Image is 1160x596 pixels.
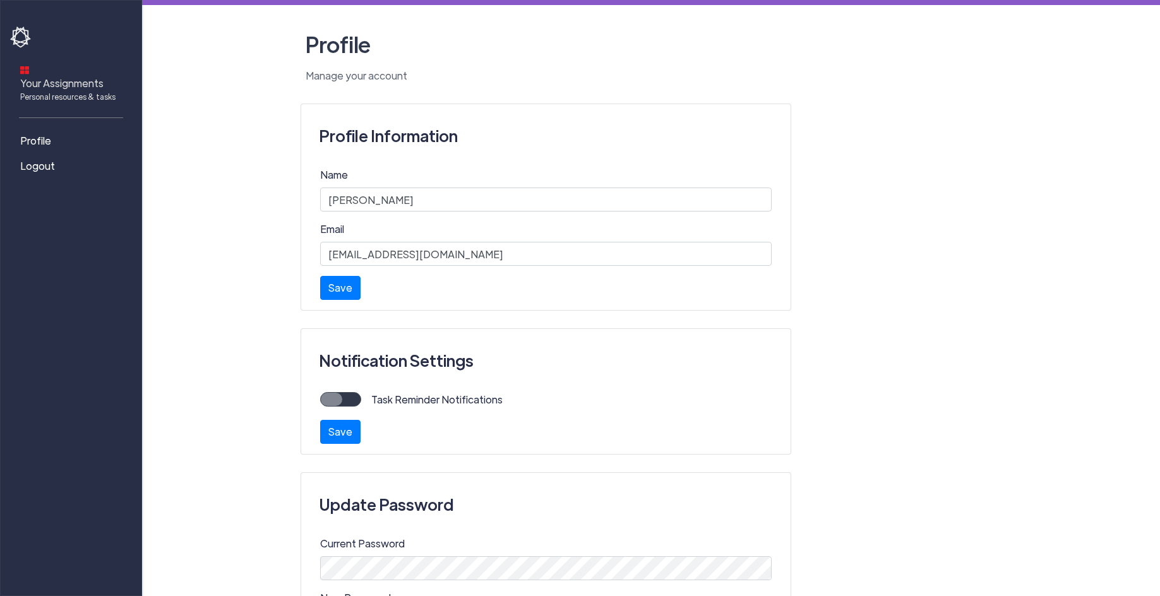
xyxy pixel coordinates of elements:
label: Email [320,222,344,237]
a: Profile [10,128,136,153]
img: havoc-shield-logo-white.png [10,27,33,48]
h3: Notification Settings [319,345,774,376]
h2: Profile [301,25,1002,63]
span: Profile [20,133,51,148]
span: Your Assignments [20,76,116,102]
span: Personal resources & tasks [20,91,116,102]
h3: Profile Information [319,120,774,152]
label: Current Password [320,536,405,551]
iframe: Chat Widget [1097,535,1160,596]
img: dashboard-icon.svg [20,66,29,74]
button: Save [320,420,361,444]
span: Logout [20,158,55,174]
p: Manage your account [301,68,1002,83]
label: Task Reminder Notifications [361,392,503,407]
label: Name [320,167,348,182]
button: Save [320,276,361,300]
a: Logout [10,153,136,179]
h3: Update Password [319,489,774,520]
a: Your AssignmentsPersonal resources & tasks [10,57,136,107]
